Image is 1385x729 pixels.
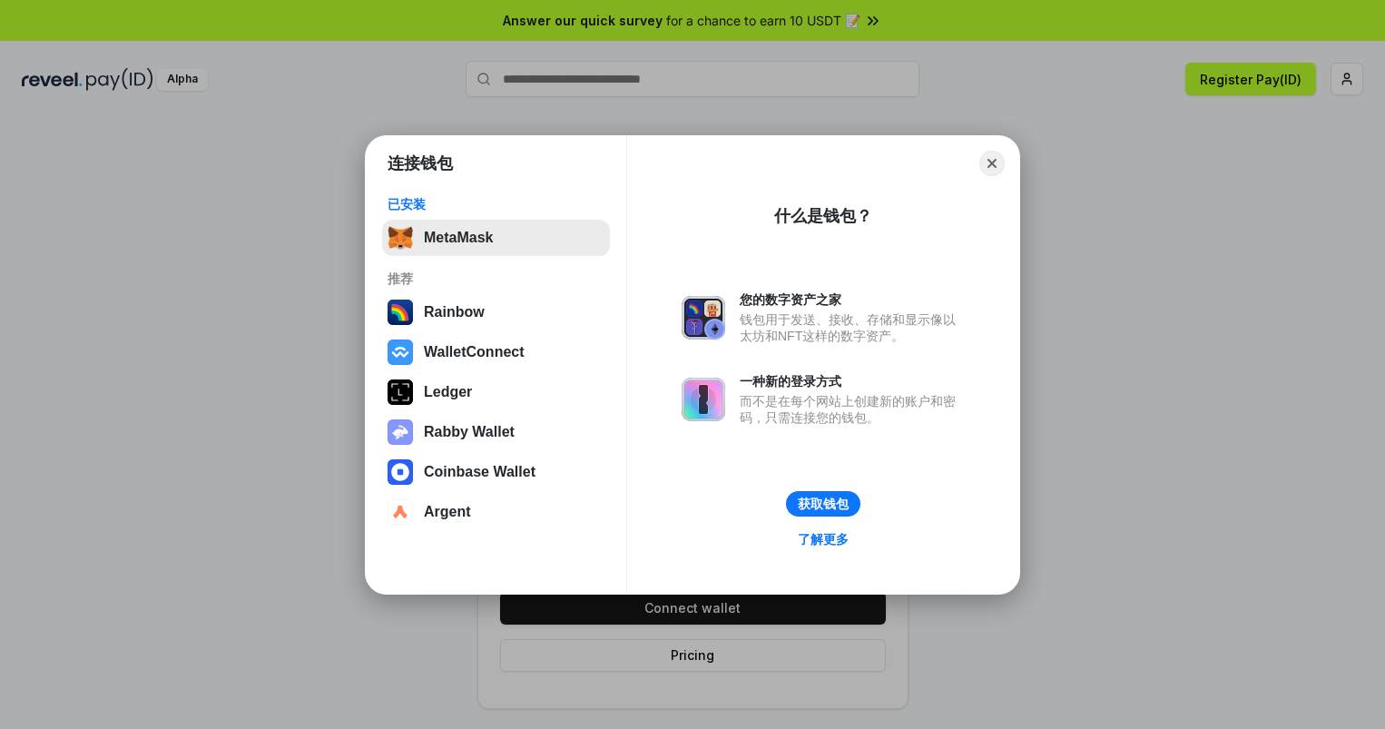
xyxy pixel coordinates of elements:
div: Ledger [424,384,472,400]
button: WalletConnect [382,334,610,370]
img: svg+xml,%3Csvg%20width%3D%2228%22%20height%3D%2228%22%20viewBox%3D%220%200%2028%2028%22%20fill%3D... [388,459,413,485]
div: 您的数字资产之家 [740,291,965,308]
div: 获取钱包 [798,496,849,512]
img: svg+xml,%3Csvg%20fill%3D%22none%22%20height%3D%2233%22%20viewBox%3D%220%200%2035%2033%22%20width%... [388,225,413,251]
img: svg+xml,%3Csvg%20width%3D%22120%22%20height%3D%22120%22%20viewBox%3D%220%200%20120%20120%22%20fil... [388,300,413,325]
div: 而不是在每个网站上创建新的账户和密码，只需连接您的钱包。 [740,393,965,426]
div: Rabby Wallet [424,424,515,440]
div: 钱包用于发送、接收、存储和显示像以太坊和NFT这样的数字资产。 [740,311,965,344]
button: Coinbase Wallet [382,454,610,490]
img: svg+xml,%3Csvg%20xmlns%3D%22http%3A%2F%2Fwww.w3.org%2F2000%2Fsvg%22%20fill%3D%22none%22%20viewBox... [388,419,413,445]
button: Rabby Wallet [382,414,610,450]
img: svg+xml,%3Csvg%20xmlns%3D%22http%3A%2F%2Fwww.w3.org%2F2000%2Fsvg%22%20fill%3D%22none%22%20viewBox... [682,296,725,340]
img: svg+xml,%3Csvg%20xmlns%3D%22http%3A%2F%2Fwww.w3.org%2F2000%2Fsvg%22%20fill%3D%22none%22%20viewBox... [682,378,725,421]
div: Coinbase Wallet [424,464,535,480]
div: 一种新的登录方式 [740,373,965,389]
div: 了解更多 [798,531,849,547]
div: WalletConnect [424,344,525,360]
div: Argent [424,504,471,520]
div: 什么是钱包？ [774,205,872,227]
div: 推荐 [388,271,604,287]
a: 了解更多 [787,527,859,551]
button: Rainbow [382,294,610,330]
div: Rainbow [424,304,485,320]
button: Close [979,151,1005,176]
img: svg+xml,%3Csvg%20width%3D%2228%22%20height%3D%2228%22%20viewBox%3D%220%200%2028%2028%22%20fill%3D... [388,499,413,525]
button: Argent [382,494,610,530]
button: Ledger [382,374,610,410]
button: 获取钱包 [786,491,860,517]
img: svg+xml,%3Csvg%20width%3D%2228%22%20height%3D%2228%22%20viewBox%3D%220%200%2028%2028%22%20fill%3D... [388,340,413,365]
img: svg+xml,%3Csvg%20xmlns%3D%22http%3A%2F%2Fwww.w3.org%2F2000%2Fsvg%22%20width%3D%2228%22%20height%3... [388,379,413,405]
button: MetaMask [382,220,610,256]
div: 已安装 [388,196,604,212]
h1: 连接钱包 [388,153,453,174]
div: MetaMask [424,230,493,246]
